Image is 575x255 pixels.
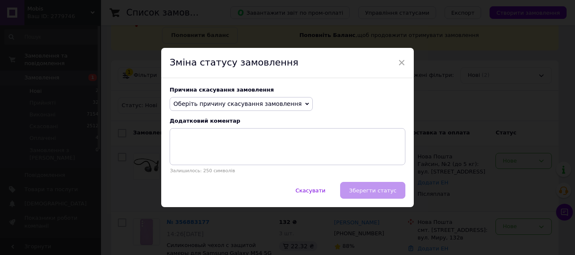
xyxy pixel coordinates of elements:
[398,55,405,70] span: ×
[170,168,405,174] p: Залишилось: 250 символів
[170,87,405,93] div: Причина скасування замовлення
[295,187,325,194] span: Скасувати
[173,100,302,107] span: Оберіть причину скасування замовлення
[170,118,405,124] div: Додатковий коментар
[161,48,414,78] div: Зміна статусу замовлення
[287,182,334,199] button: Скасувати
